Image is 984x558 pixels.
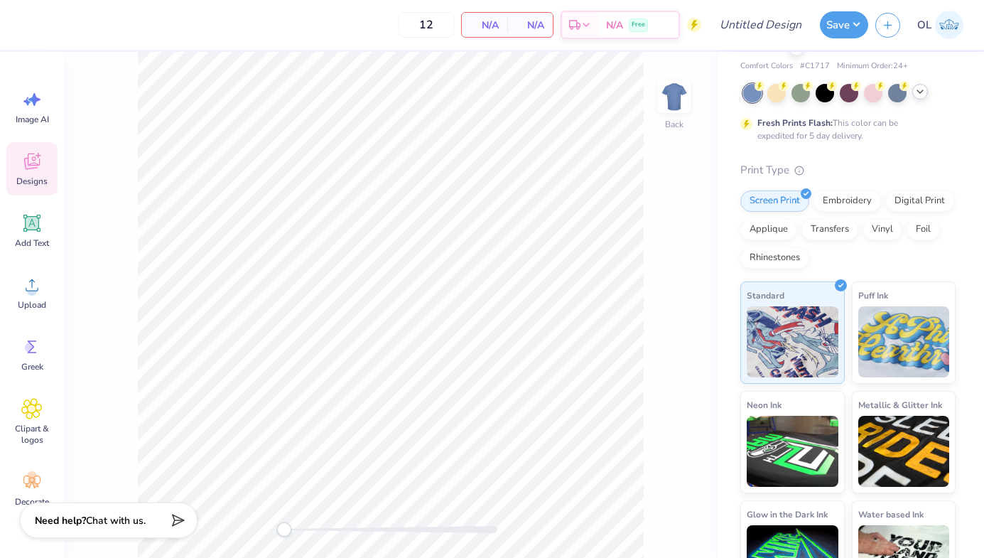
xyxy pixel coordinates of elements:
[18,299,46,311] span: Upload
[665,118,683,131] div: Back
[632,20,645,30] span: Free
[858,397,942,412] span: Metallic & Glitter Ink
[740,219,797,240] div: Applique
[708,11,813,39] input: Untitled Design
[16,176,48,187] span: Designs
[820,11,868,38] button: Save
[15,237,49,249] span: Add Text
[470,18,499,33] span: N/A
[747,306,838,377] img: Standard
[858,507,924,522] span: Water based Ink
[837,60,908,73] span: Minimum Order: 24 +
[740,191,809,212] div: Screen Print
[757,117,833,129] strong: Fresh Prints Flash:
[606,18,623,33] span: N/A
[399,12,454,38] input: – –
[740,162,956,178] div: Print Type
[9,423,55,446] span: Clipart & logos
[747,507,828,522] span: Glow in the Dark Ink
[858,306,950,377] img: Puff Ink
[16,114,49,125] span: Image AI
[813,191,881,212] div: Embroidery
[800,60,830,73] span: # C1717
[747,288,784,303] span: Standard
[863,219,902,240] div: Vinyl
[747,416,838,487] img: Neon Ink
[35,514,86,527] strong: Need help?
[277,522,291,537] div: Accessibility label
[660,82,688,111] img: Back
[516,18,544,33] span: N/A
[935,11,963,39] img: Olivia Lyons
[740,60,793,73] span: Comfort Colors
[885,191,954,212] div: Digital Print
[907,219,940,240] div: Foil
[917,17,931,33] span: OL
[747,397,782,412] span: Neon Ink
[858,416,950,487] img: Metallic & Glitter Ink
[86,514,146,527] span: Chat with us.
[21,361,43,372] span: Greek
[740,247,809,269] div: Rhinestones
[858,288,888,303] span: Puff Ink
[757,117,932,142] div: This color can be expedited for 5 day delivery.
[801,219,858,240] div: Transfers
[911,11,970,39] a: OL
[15,496,49,508] span: Decorate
